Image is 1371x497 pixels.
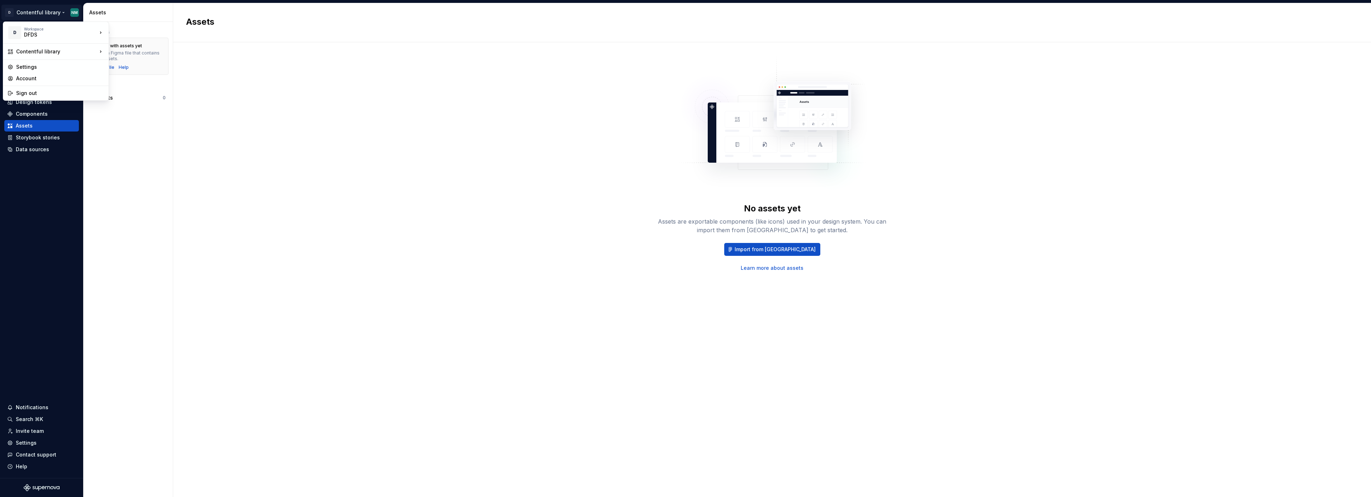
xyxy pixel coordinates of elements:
div: Sign out [16,90,104,97]
div: Workspace [24,27,97,31]
div: DFDS [24,31,85,38]
div: D [8,26,21,39]
div: Contentful library [16,48,97,55]
div: Account [16,75,104,82]
div: Settings [16,63,104,71]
